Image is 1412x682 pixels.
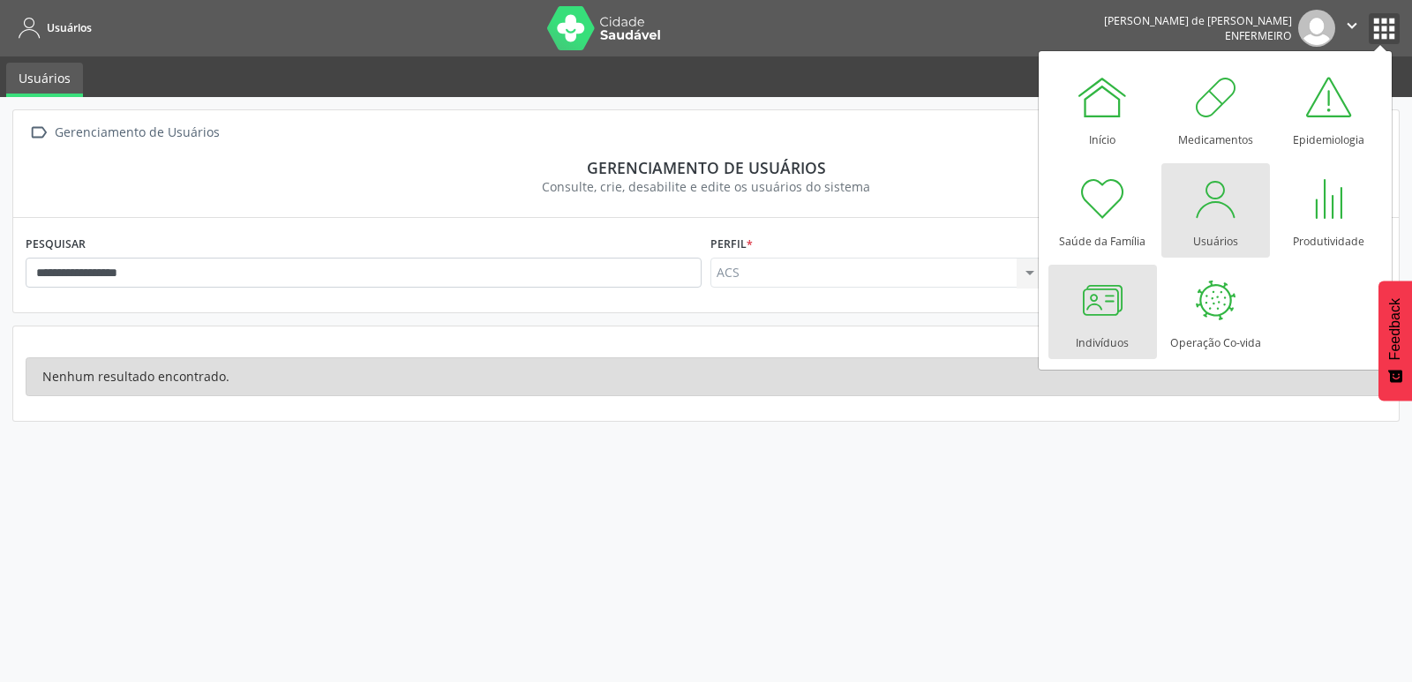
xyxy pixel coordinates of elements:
button: Feedback - Mostrar pesquisa [1378,281,1412,401]
div: Gerenciamento de usuários [38,158,1374,177]
a: Usuários [1161,163,1270,258]
label: PESQUISAR [26,230,86,258]
a: Produtividade [1274,163,1383,258]
div: Consulte, crie, desabilite e edite os usuários do sistema [38,177,1374,196]
a: Usuários [6,63,83,97]
div: Gerenciamento de Usuários [51,120,222,146]
span: Enfermeiro [1225,28,1292,43]
button: apps [1369,13,1400,44]
i:  [1342,16,1362,35]
div: Nenhum resultado encontrado. [26,357,1386,396]
label: Perfil [710,230,753,258]
a:  Gerenciamento de Usuários [26,120,222,146]
span: Feedback [1387,298,1403,360]
a: Usuários [12,13,92,42]
a: Indivíduos [1048,265,1157,359]
span: Usuários [47,20,92,35]
a: Medicamentos [1161,62,1270,156]
a: Operação Co-vida [1161,265,1270,359]
div: [PERSON_NAME] de [PERSON_NAME] [1104,13,1292,28]
a: Saúde da Família [1048,163,1157,258]
img: img [1298,10,1335,47]
button:  [1335,10,1369,47]
a: Início [1048,62,1157,156]
i:  [26,120,51,146]
a: Epidemiologia [1274,62,1383,156]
